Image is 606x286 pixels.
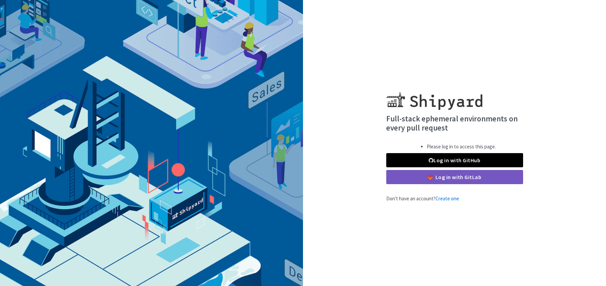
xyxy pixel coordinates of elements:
[427,143,496,151] li: Please log in to access this page.
[386,195,459,202] span: Don't have an account?
[386,153,523,167] a: Log in with GitHub
[386,114,523,133] h4: Full-stack ephemeral environments on every pull request
[435,195,459,202] a: Create one
[386,84,482,110] img: Shipyard logo
[386,170,523,184] a: Log in with GitLab
[428,175,433,180] img: gitlab-color.svg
